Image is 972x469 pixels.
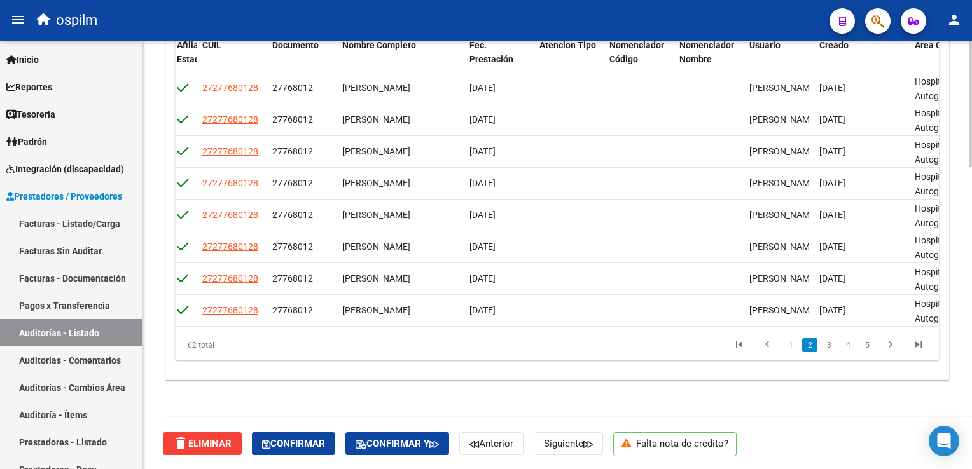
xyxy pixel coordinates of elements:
[878,338,903,352] a: go to next page
[202,241,258,252] span: 27277680128
[10,12,25,27] mat-icon: menu
[915,299,968,323] span: Hospitales de Autogestión
[819,241,845,252] span: [DATE]
[915,108,968,133] span: Hospitales de Autogestión
[819,146,845,156] span: [DATE]
[534,432,603,455] button: Siguiente
[356,438,439,449] span: Confirmar y
[177,40,209,65] span: Afiliado Estado
[272,273,313,283] span: 27768012
[202,114,258,125] span: 27277680128
[469,241,496,252] span: [DATE]
[342,40,416,50] span: Nombre Completo
[755,338,779,352] a: go to previous page
[272,210,313,220] span: 27768012
[272,146,313,156] span: 27768012
[173,438,232,449] span: Eliminar
[176,329,326,361] div: 62 total
[915,76,968,101] span: Hospitales de Autogestión
[674,32,744,88] datatable-header-cell: Nomenclador Nombre
[915,40,965,50] span: Area Creado
[749,114,817,125] span: [PERSON_NAME]
[202,210,258,220] span: 27277680128
[252,432,335,455] button: Confirmar
[840,338,856,352] a: 4
[819,114,845,125] span: [DATE]
[342,114,410,125] span: [PERSON_NAME]
[469,40,513,65] span: Fec. Prestación
[342,83,410,93] span: [PERSON_NAME]
[857,334,877,356] li: page 5
[469,438,513,449] span: Anterior
[173,435,188,451] mat-icon: delete
[534,32,604,88] datatable-header-cell: Atencion Tipo
[202,83,258,93] span: 27277680128
[6,53,39,67] span: Inicio
[802,338,817,352] a: 2
[819,334,838,356] li: page 3
[197,32,267,88] datatable-header-cell: CUIL
[202,178,258,188] span: 27277680128
[6,189,122,203] span: Prestadores / Proveedores
[464,32,534,88] datatable-header-cell: Fec. Prestación
[679,40,734,65] span: Nomenclador Nombre
[915,267,968,292] span: Hospitales de Autogestión
[749,273,817,283] span: [PERSON_NAME]
[262,438,325,449] span: Confirmar
[783,338,798,352] a: 1
[819,83,845,93] span: [DATE]
[819,305,845,315] span: [DATE]
[342,305,410,315] span: [PERSON_NAME]
[749,241,817,252] span: [PERSON_NAME]
[469,273,496,283] span: [DATE]
[749,146,817,156] span: [PERSON_NAME]
[163,432,242,455] button: Eliminar
[459,432,524,455] button: Anterior
[915,172,968,196] span: Hospitales de Autogestión
[56,6,97,34] span: ospilm
[906,338,931,352] a: go to last page
[749,40,781,50] span: Usuario
[272,83,313,93] span: 27768012
[272,114,313,125] span: 27768012
[345,432,449,455] button: Confirmar y
[859,338,875,352] a: 5
[202,305,258,315] span: 27277680128
[539,40,596,50] span: Atencion Tipo
[749,83,817,93] span: [PERSON_NAME]
[272,305,313,315] span: 27768012
[915,203,968,228] span: Hospitales de Autogestión
[469,210,496,220] span: [DATE]
[6,107,55,121] span: Tesorería
[819,178,845,188] span: [DATE]
[544,438,593,449] span: Siguiente
[172,32,197,88] datatable-header-cell: Afiliado Estado
[727,338,751,352] a: go to first page
[744,32,814,88] datatable-header-cell: Usuario
[800,334,819,356] li: page 2
[947,12,962,27] mat-icon: person
[272,178,313,188] span: 27768012
[202,146,258,156] span: 27277680128
[819,273,845,283] span: [DATE]
[821,338,837,352] a: 3
[469,83,496,93] span: [DATE]
[929,426,959,456] div: Open Intercom Messenger
[469,305,496,315] span: [DATE]
[6,135,47,149] span: Padrón
[915,235,968,260] span: Hospitales de Autogestión
[272,40,319,50] span: Documento
[267,32,337,88] datatable-header-cell: Documento
[749,305,817,315] span: [PERSON_NAME]
[469,178,496,188] span: [DATE]
[604,32,674,88] datatable-header-cell: Nomenclador Código
[342,178,410,188] span: [PERSON_NAME]
[819,210,845,220] span: [DATE]
[613,432,737,456] p: Falta nota de crédito?
[337,32,464,88] datatable-header-cell: Nombre Completo
[838,334,857,356] li: page 4
[342,146,410,156] span: [PERSON_NAME]
[342,210,410,220] span: [PERSON_NAME]
[609,40,664,65] span: Nomenclador Código
[6,80,52,94] span: Reportes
